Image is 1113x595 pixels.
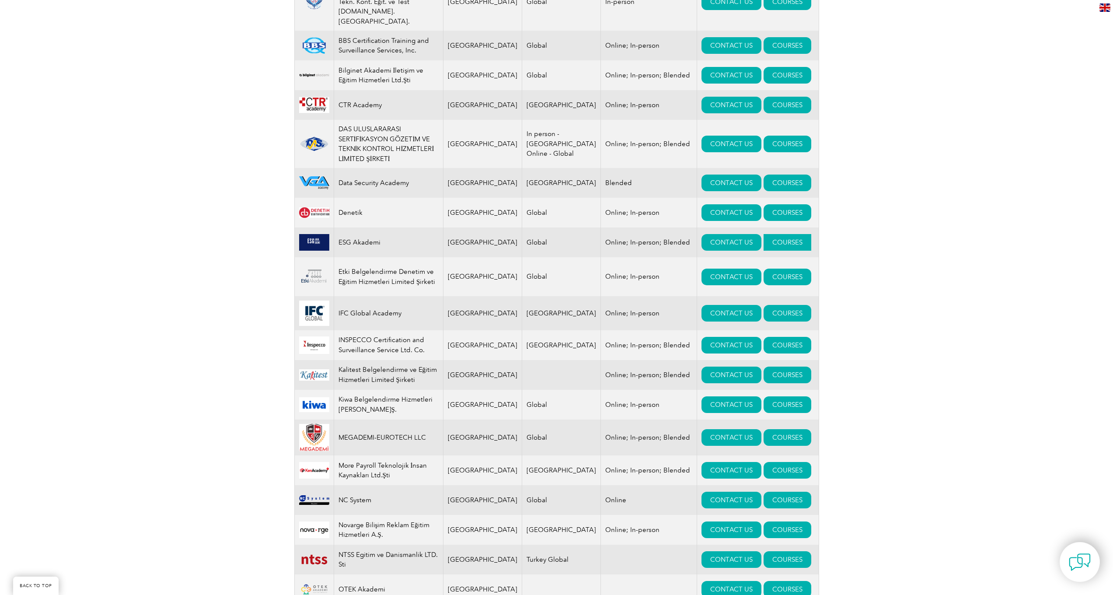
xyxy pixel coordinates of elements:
[522,545,601,574] td: Turkey Global
[601,420,697,455] td: Online; In-person; Blended
[601,227,697,257] td: Online; In-person; Blended
[601,168,697,198] td: Blended
[334,90,443,120] td: CTR Academy
[764,396,811,413] a: COURSES
[701,234,761,251] a: CONTACT US
[601,120,697,168] td: Online; In-person; Blended
[299,397,329,412] img: 2fd11573-807e-ea11-a811-000d3ae11abd-logo.jpg
[522,31,601,60] td: Global
[1069,551,1091,573] img: contact-chat.png
[701,429,761,446] a: CONTACT US
[764,269,811,285] a: COURSES
[334,257,443,296] td: Etki Belgelendirme Denetim ve Eğitim Hizmetleri Limited Şirketi
[764,521,811,538] a: COURSES
[522,227,601,257] td: Global
[601,257,697,296] td: Online; In-person
[13,577,59,595] a: BACK TO TOP
[334,455,443,485] td: More Payroll Teknolojik İnsan Kaynakları Ltd.Şti
[701,269,761,285] a: CONTACT US
[443,227,522,257] td: [GEOGRAPHIC_DATA]
[334,296,443,330] td: IFC Global Academy
[299,207,329,218] img: 387907cc-e628-eb11-a813-000d3a79722d-logo.jpg
[601,360,697,390] td: Online; In-person; Blended
[601,296,697,330] td: Online; In-person
[701,175,761,191] a: CONTACT US
[522,257,601,296] td: Global
[334,31,443,60] td: BBS Certification Training and Surveillance Services, Inc.
[522,515,601,545] td: [GEOGRAPHIC_DATA]
[443,455,522,485] td: [GEOGRAPHIC_DATA]
[522,168,601,198] td: [GEOGRAPHIC_DATA]
[522,90,601,120] td: [GEOGRAPHIC_DATA]
[601,198,697,227] td: Online; In-person
[701,37,761,54] a: CONTACT US
[601,90,697,120] td: Online; In-person
[764,37,811,54] a: COURSES
[601,31,697,60] td: Online; In-person
[299,521,329,538] img: 57350245-2fe8-ed11-8848-002248156329-logo.jpg
[764,204,811,221] a: COURSES
[443,296,522,330] td: [GEOGRAPHIC_DATA]
[522,420,601,455] td: Global
[522,120,601,168] td: In person - [GEOGRAPHIC_DATA] Online - Global
[764,462,811,479] a: COURSES
[764,175,811,191] a: COURSES
[764,367,811,383] a: COURSES
[443,485,522,515] td: [GEOGRAPHIC_DATA]
[334,360,443,390] td: Kalitest Belgelendirme ve Eğitim Hizmetleri Limited Şirketi
[299,37,329,54] img: 81a8cf56-15af-ea11-a812-000d3a79722d-logo.png
[764,551,811,568] a: COURSES
[701,396,761,413] a: CONTACT US
[764,67,811,84] a: COURSES
[299,176,329,189] img: 2712ab11-b677-ec11-8d20-002248183cf6-logo.png
[299,336,329,353] img: e7c6e5fb-486f-eb11-a812-00224815377e-logo.png
[764,136,811,152] a: COURSES
[1099,3,1110,12] img: en
[299,136,329,152] img: 1ae26fad-5735-ef11-a316-002248972526-logo.png
[299,262,329,292] img: 9e2fa28f-829b-ea11-a812-000d3a79722d-logo.png
[701,136,761,152] a: CONTACT US
[299,301,329,326] img: 272251ff-6c35-eb11-a813-000d3a79722d-logo.jpg
[443,120,522,168] td: [GEOGRAPHIC_DATA]
[443,168,522,198] td: [GEOGRAPHIC_DATA]
[443,545,522,574] td: [GEOGRAPHIC_DATA]
[701,551,761,568] a: CONTACT US
[701,492,761,508] a: CONTACT US
[522,296,601,330] td: [GEOGRAPHIC_DATA]
[764,429,811,446] a: COURSES
[299,424,329,451] img: 6f718c37-9d51-ea11-a813-000d3ae11abd-logo.png
[443,90,522,120] td: [GEOGRAPHIC_DATA]
[334,485,443,515] td: NC System
[443,257,522,296] td: [GEOGRAPHIC_DATA]
[443,390,522,420] td: [GEOGRAPHIC_DATA]
[443,515,522,545] td: [GEOGRAPHIC_DATA]
[701,521,761,538] a: CONTACT US
[701,367,761,383] a: CONTACT US
[334,515,443,545] td: Novarge Bilişim Reklam Eğitim Hizmetleri A.Ş.
[601,515,697,545] td: Online; In-person
[601,455,697,485] td: Online; In-person; Blended
[522,330,601,360] td: [GEOGRAPHIC_DATA]
[764,97,811,113] a: COURSES
[443,60,522,90] td: [GEOGRAPHIC_DATA]
[299,234,329,251] img: b30af040-fd5b-f011-bec2-000d3acaf2fb-logo.png
[601,390,697,420] td: Online; In-person
[299,495,329,505] img: 9e55bf80-85bc-ef11-a72f-00224892eff5-logo.png
[443,420,522,455] td: [GEOGRAPHIC_DATA]
[601,60,697,90] td: Online; In-person; Blended
[334,120,443,168] td: DAS ULUSLARARASI SERTİFİKASYON GÖZETİM VE TEKNİK KONTROL HİZMETLERİ LİMİTED ŞİRKETİ
[701,462,761,479] a: CONTACT US
[522,198,601,227] td: Global
[443,330,522,360] td: [GEOGRAPHIC_DATA]
[299,97,329,113] img: da24547b-a6e0-e911-a812-000d3a795b83-logo.png
[443,360,522,390] td: [GEOGRAPHIC_DATA]
[764,305,811,322] a: COURSES
[522,455,601,485] td: [GEOGRAPHIC_DATA]
[334,227,443,257] td: ESG Akademi
[701,337,761,353] a: CONTACT US
[299,369,329,381] img: ad0bd99a-310e-ef11-9f89-6045bde6fda5-logo.jpg
[601,485,697,515] td: Online
[299,553,329,566] img: bab05414-4b4d-ea11-a812-000d3a79722d-logo.png
[522,60,601,90] td: Global
[701,204,761,221] a: CONTACT US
